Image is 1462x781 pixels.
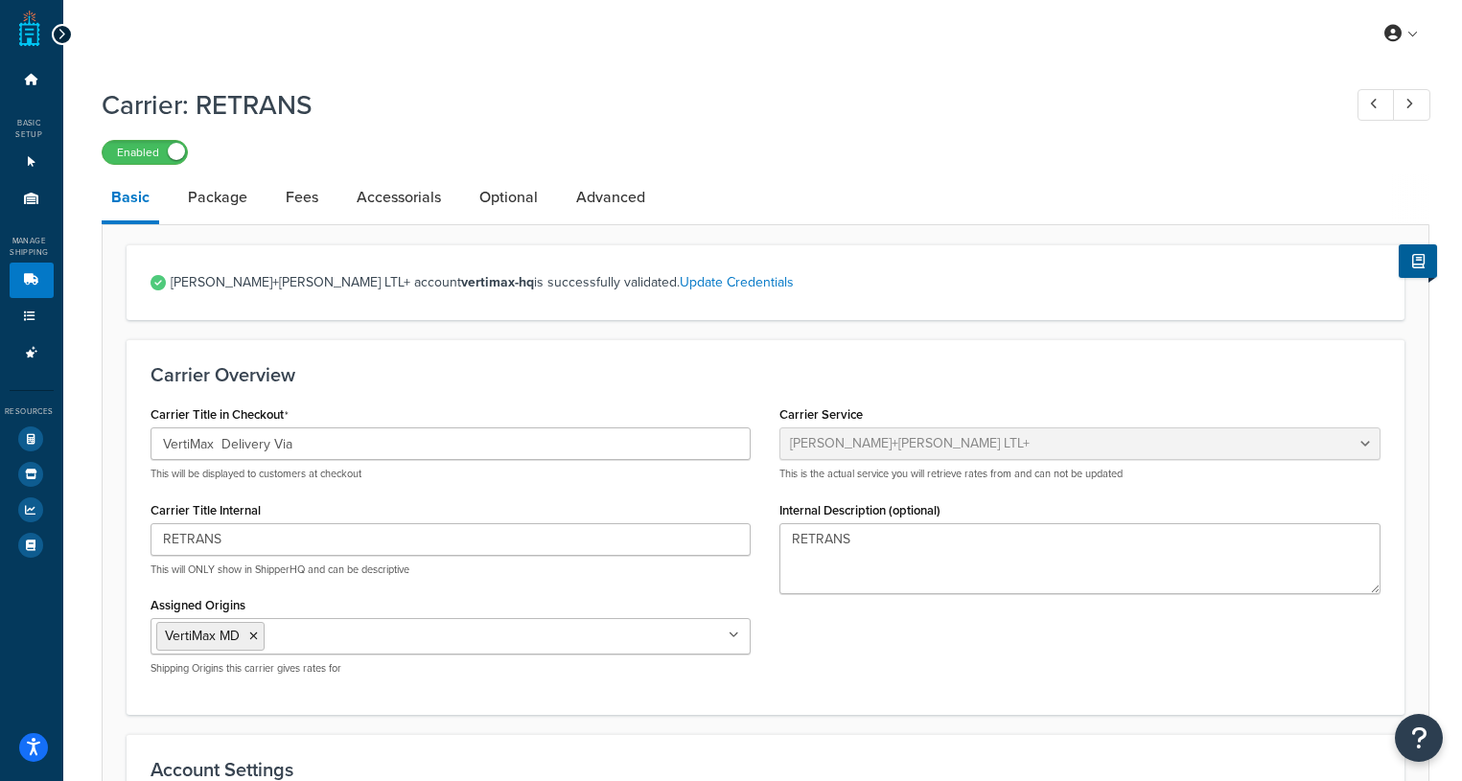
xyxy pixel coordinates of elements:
[10,335,54,371] li: Advanced Features
[10,181,54,217] li: Origins
[347,174,451,220] a: Accessorials
[10,62,54,98] li: Dashboard
[102,174,159,224] a: Basic
[10,493,54,527] li: Analytics
[1399,244,1437,278] button: Show Help Docs
[680,272,794,292] a: Update Credentials
[103,141,187,164] label: Enabled
[151,503,261,517] label: Carrier Title Internal
[10,299,54,334] li: Shipping Rules
[102,86,1322,124] h1: Carrier: RETRANS
[10,422,54,456] li: Test Your Rates
[470,174,547,220] a: Optional
[151,364,1381,385] h3: Carrier Overview
[1393,89,1430,121] a: Next Record
[151,467,752,481] p: This will be displayed to customers at checkout
[151,563,752,577] p: This will ONLY show in ShipperHQ and can be descriptive
[779,407,863,422] label: Carrier Service
[276,174,328,220] a: Fees
[178,174,257,220] a: Package
[567,174,655,220] a: Advanced
[151,759,1381,780] h3: Account Settings
[779,467,1381,481] p: This is the actual service you will retrieve rates from and can not be updated
[1395,714,1443,762] button: Open Resource Center
[10,263,54,298] li: Carriers
[151,407,289,423] label: Carrier Title in Checkout
[165,626,240,646] span: VertiMax MD
[151,598,245,612] label: Assigned Origins
[779,503,940,517] label: Internal Description (optional)
[171,269,1381,296] span: [PERSON_NAME]+[PERSON_NAME] LTL+ account is successfully validated.
[10,528,54,563] li: Help Docs
[151,661,752,676] p: Shipping Origins this carrier gives rates for
[10,457,54,492] li: Marketplace
[1358,89,1395,121] a: Previous Record
[461,272,534,292] strong: vertimax-hq
[10,145,54,180] li: Websites
[779,523,1381,594] textarea: RETRANS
